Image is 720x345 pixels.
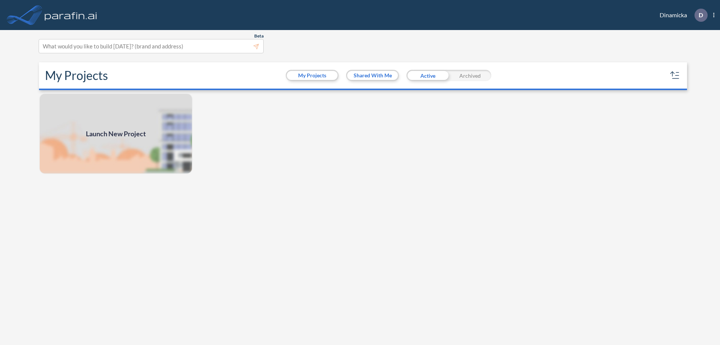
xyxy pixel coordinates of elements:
[669,69,681,81] button: sort
[347,71,398,80] button: Shared With Me
[287,71,337,80] button: My Projects
[39,93,193,174] a: Launch New Project
[449,70,491,81] div: Archived
[254,33,264,39] span: Beta
[45,68,108,83] h2: My Projects
[86,129,146,139] span: Launch New Project
[648,9,714,22] div: Dinamicka
[699,12,703,18] p: D
[39,93,193,174] img: add
[406,70,449,81] div: Active
[43,8,99,23] img: logo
